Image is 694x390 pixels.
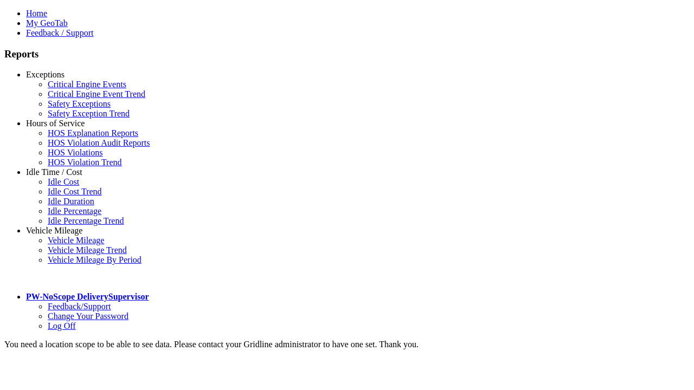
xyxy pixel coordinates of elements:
[48,138,150,147] a: HOS Violation Audit Reports
[26,9,47,18] a: Home
[26,18,68,28] a: My GeoTab
[48,89,145,99] a: Critical Engine Event Trend
[48,321,76,330] a: Log Off
[48,80,126,89] a: Critical Engine Events
[48,158,122,167] a: HOS Violation Trend
[48,216,124,225] a: Idle Percentage Trend
[48,206,101,216] a: Idle Percentage
[26,28,93,37] a: Feedback / Support
[48,128,138,138] a: HOS Explanation Reports
[48,177,79,186] a: Idle Cost
[48,311,128,321] a: Change Your Password
[26,70,65,79] a: Exceptions
[26,292,149,301] a: PW-NoScope DeliverySupervisor
[48,245,127,255] a: Vehicle Mileage Trend
[26,167,82,177] a: Idle Time / Cost
[26,226,82,235] a: Vehicle Mileage
[48,197,94,206] a: Idle Duration
[26,119,85,128] a: Hours of Service
[48,148,102,157] a: HOS Violations
[48,236,104,245] a: Vehicle Mileage
[48,255,142,264] a: Vehicle Mileage By Period
[48,302,111,311] a: Feedback/Support
[48,99,111,108] a: Safety Exceptions
[48,109,130,118] a: Safety Exception Trend
[48,187,102,196] a: Idle Cost Trend
[4,340,690,349] div: You need a location scope to be able to see data. Please contact your Gridline administrator to h...
[4,48,690,60] h3: Reports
